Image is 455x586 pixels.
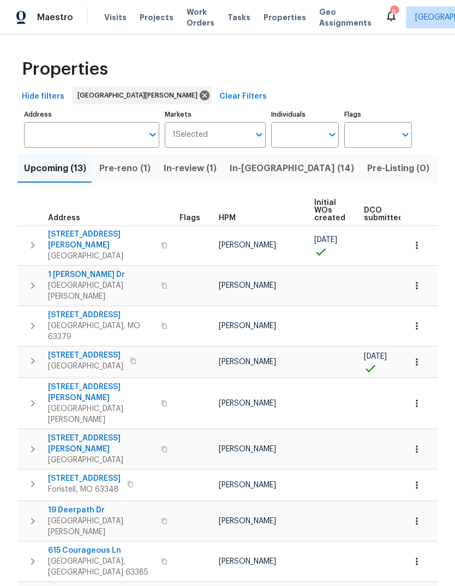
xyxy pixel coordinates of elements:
[48,484,121,495] span: Foristell, MO 63348
[164,161,217,176] span: In-review (1)
[215,87,271,107] button: Clear Filters
[271,111,339,118] label: Individuals
[24,111,159,118] label: Address
[72,87,212,104] div: [GEOGRAPHIC_DATA][PERSON_NAME]
[219,517,276,525] span: [PERSON_NAME]
[48,516,154,537] span: [GEOGRAPHIC_DATA][PERSON_NAME]
[140,12,173,23] span: Projects
[219,282,276,289] span: [PERSON_NAME]
[48,473,121,484] span: [STREET_ADDRESS]
[187,7,214,28] span: Work Orders
[48,556,154,578] span: [GEOGRAPHIC_DATA], [GEOGRAPHIC_DATA] 63385
[37,12,73,23] span: Maestro
[314,236,337,244] span: [DATE]
[364,207,403,222] span: DCO submitted
[48,214,80,222] span: Address
[104,12,127,23] span: Visits
[344,111,412,118] label: Flags
[219,400,276,407] span: [PERSON_NAME]
[219,445,276,453] span: [PERSON_NAME]
[48,350,123,361] span: [STREET_ADDRESS]
[48,433,154,455] span: [STREET_ADDRESS][PERSON_NAME]
[48,321,154,342] span: [GEOGRAPHIC_DATA], MO 63379
[219,90,267,104] span: Clear Filters
[172,130,208,140] span: 1 Selected
[319,7,372,28] span: Geo Assignments
[48,229,154,251] span: [STREET_ADDRESS][PERSON_NAME]
[48,505,154,516] span: 19 Deerpath Dr
[264,12,306,23] span: Properties
[22,90,64,104] span: Hide filters
[364,353,387,360] span: [DATE]
[398,127,413,142] button: Open
[48,361,123,372] span: [GEOGRAPHIC_DATA]
[48,269,154,280] span: 1 [PERSON_NAME] Dr
[390,7,398,17] div: 8
[219,322,276,330] span: [PERSON_NAME]
[48,310,154,321] span: [STREET_ADDRESS]
[48,280,154,302] span: [GEOGRAPHIC_DATA][PERSON_NAME]
[22,64,108,75] span: Properties
[48,251,154,262] span: [GEOGRAPHIC_DATA]
[48,403,154,425] span: [GEOGRAPHIC_DATA][PERSON_NAME]
[325,127,340,142] button: Open
[179,214,200,222] span: Flags
[219,481,276,489] span: [PERSON_NAME]
[219,214,236,222] span: HPM
[48,455,154,466] span: [GEOGRAPHIC_DATA]
[165,111,266,118] label: Markets
[17,87,69,107] button: Hide filters
[219,241,276,249] span: [PERSON_NAME]
[48,382,154,403] span: [STREET_ADDRESS][PERSON_NAME]
[99,161,151,176] span: Pre-reno (1)
[219,558,276,565] span: [PERSON_NAME]
[24,161,86,176] span: Upcoming (13)
[367,161,429,176] span: Pre-Listing (0)
[230,161,354,176] span: In-[GEOGRAPHIC_DATA] (14)
[77,90,202,101] span: [GEOGRAPHIC_DATA][PERSON_NAME]
[228,14,250,21] span: Tasks
[219,358,276,366] span: [PERSON_NAME]
[314,199,345,222] span: Initial WOs created
[145,127,160,142] button: Open
[48,545,154,556] span: 615 Courageous Ln
[252,127,267,142] button: Open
